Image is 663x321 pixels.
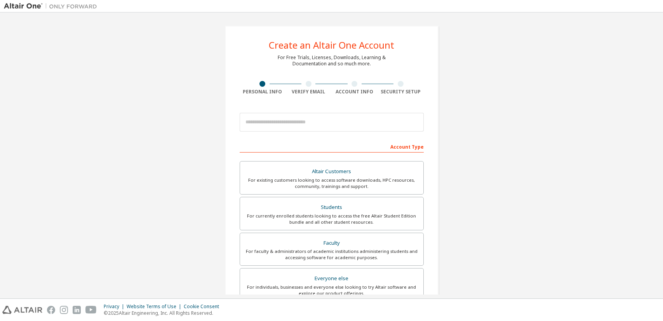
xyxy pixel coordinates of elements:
div: Account Info [332,89,378,95]
p: © 2025 Altair Engineering, Inc. All Rights Reserved. [104,310,224,316]
div: Website Terms of Use [127,303,184,310]
div: For currently enrolled students looking to access the free Altair Student Edition bundle and all ... [245,213,419,225]
div: Privacy [104,303,127,310]
div: Security Setup [378,89,424,95]
img: altair_logo.svg [2,306,42,314]
div: For existing customers looking to access software downloads, HPC resources, community, trainings ... [245,177,419,189]
img: instagram.svg [60,306,68,314]
div: Students [245,202,419,213]
div: Faculty [245,238,419,249]
div: Verify Email [285,89,332,95]
img: facebook.svg [47,306,55,314]
img: linkedin.svg [73,306,81,314]
div: Cookie Consent [184,303,224,310]
div: Altair Customers [245,166,419,177]
div: For individuals, businesses and everyone else looking to try Altair software and explore our prod... [245,284,419,296]
img: Altair One [4,2,101,10]
img: youtube.svg [85,306,97,314]
div: Everyone else [245,273,419,284]
div: Personal Info [240,89,286,95]
div: For faculty & administrators of academic institutions administering students and accessing softwa... [245,248,419,261]
div: Create an Altair One Account [269,40,394,50]
div: Account Type [240,140,424,153]
div: For Free Trials, Licenses, Downloads, Learning & Documentation and so much more. [278,54,386,67]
